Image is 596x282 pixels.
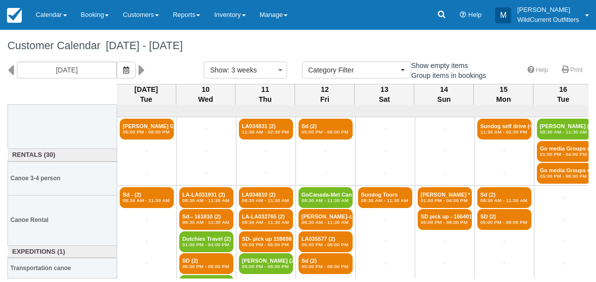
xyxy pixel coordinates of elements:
th: 16 Tue [533,84,593,105]
p: [PERSON_NAME] [517,5,579,15]
a: LA-LA032765 (2)08:30 AM - 11:30 AM [239,209,293,230]
em: 08:30 AM - 11:30 AM [182,198,230,204]
em: 05:00 PM - 08:00 PM [421,219,469,225]
th: 15 Mon [474,84,533,105]
th: 11 Thu [235,84,295,105]
a: [PERSON_NAME] * (2)01:00 PM - 04:00 PM [418,187,472,208]
span: [DATE] - [DATE] [100,39,183,52]
span: Group items in bookings [400,71,494,78]
em: 08:30 AM - 11:30 AM [301,198,350,204]
span: Show empty items [400,62,476,69]
a: + [418,146,472,156]
a: GoCanada-Met Canades (2)08:30 AM - 11:30 AM [298,187,353,208]
th: 12 Fri [295,84,355,105]
a: LA034831 (2)11:30 AM - 02:30 PM [239,119,293,140]
em: 05:00 PM - 08:00 PM [301,242,350,248]
label: Group items in bookings [400,68,493,83]
img: checkfront-main-nav-mini-logo.png [7,8,22,23]
em: 05:00 PM - 08:00 PM [301,264,350,270]
i: Help [460,12,466,18]
th: [DATE] Tue [116,84,176,105]
a: + [358,168,412,179]
a: + [239,168,293,179]
a: + [179,124,233,135]
a: + [537,193,591,203]
button: Category Filter [302,62,411,78]
em: 08:30 AM - 11:30 AM [242,198,290,204]
h1: Customer Calendar [7,40,589,52]
a: + [120,214,174,225]
em: 05:00 PM - 08:00 PM [123,129,171,135]
em: 11:30 AM - 02:30 PM [242,129,290,135]
a: Go media Groups of 1 (4)05:00 PM - 08:00 PM [537,163,591,184]
em: 08:30 AM - 11:30 AM [361,198,409,204]
a: LA034810 (2)08:30 AM - 11:30 AM [239,187,293,208]
a: + [358,236,412,247]
a: Sd (2)05:00 PM - 08:00 PM [298,253,353,274]
a: Expeditions (1) [10,247,115,257]
a: Rentals (30) [10,150,115,160]
th: 14 Sun [414,84,474,105]
a: + [239,146,293,156]
a: + [537,214,591,225]
em: 05:00 PM - 08:00 PM [242,264,290,270]
em: 11:30 AM - 02:30 PM [480,129,528,135]
th: Canoe Rental [8,195,117,245]
a: Go media Groups of 1 (6)01:00 PM - 04:00 PM [537,141,591,162]
a: [PERSON_NAME] Garden- con (4)05:00 PM - 08:00 PM [120,119,174,140]
a: + [120,258,174,269]
th: 13 Sat [355,84,414,105]
a: LA035577 (2)05:00 PM - 08:00 PM [298,231,353,252]
a: [PERSON_NAME] (2)05:00 PM - 08:00 PM [239,253,293,274]
span: Show [210,66,227,74]
a: + [120,168,174,179]
a: + [120,236,174,247]
th: 10 Wed [176,84,235,105]
a: Sd (2)08:30 AM - 11:30 AM [477,187,531,208]
a: + [537,258,591,269]
em: 01:00 PM - 04:00 PM [182,242,230,248]
a: Sd (2)05:00 PM - 08:00 PM [298,119,353,140]
a: + [358,214,412,225]
label: Show empty items [400,58,474,73]
p: WildCurrent Outfitters [517,15,579,25]
a: LA-LA031931 (2)08:30 AM - 11:30 AM [179,187,233,208]
a: [PERSON_NAME]-confir (2)08:30 AM - 11:30 AM [298,209,353,230]
a: Sd-- 161810 (2)08:30 AM - 11:30 AM [179,209,233,230]
em: 08:30 AM - 11:30 AM [182,219,230,225]
a: Sd - (2)08:30 AM - 11:30 AM [120,187,174,208]
a: SD (2)05:00 PM - 08:00 PM [477,209,531,230]
th: Canoe 3-4 person [8,161,117,195]
a: Sundog self drive (4)11:30 AM - 02:30 PM [477,119,531,140]
em: 05:00 PM - 08:00 PM [480,219,528,225]
th: Transportation canoe [8,258,117,279]
a: + [179,168,233,179]
a: Sundog Tours08:30 AM - 11:30 AM [358,187,412,208]
em: 08:30 AM - 11:30 AM [242,219,290,225]
span: Category Filter [308,65,398,75]
span: : 3 weeks [227,66,257,74]
a: + [358,124,412,135]
em: 01:00 PM - 04:00 PM [421,198,469,204]
a: + [477,168,531,179]
a: + [418,236,472,247]
a: + [477,236,531,247]
span: Help [468,11,482,18]
a: Print [556,63,589,77]
a: + [418,258,472,269]
a: + [120,146,174,156]
em: 05:00 PM - 08:00 PM [540,173,588,179]
em: 05:00 PM - 08:00 PM [242,242,290,248]
a: SD- pick up 159698 (2)05:00 PM - 08:00 PM [239,231,293,252]
em: 05:00 PM - 08:00 PM [301,129,350,135]
a: + [418,124,472,135]
em: 08:30 AM - 11:30 AM [123,198,171,204]
a: + [298,168,353,179]
em: 08:30 AM - 11:30 AM [301,219,350,225]
em: 08:30 AM - 11:30 AM [540,129,588,135]
a: + [358,146,412,156]
em: 08:30 AM - 11:30 AM [480,198,528,204]
em: 01:00 PM - 04:00 PM [540,151,588,157]
div: M [495,7,511,23]
a: SD (2)05:00 PM - 08:00 PM [179,253,233,274]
